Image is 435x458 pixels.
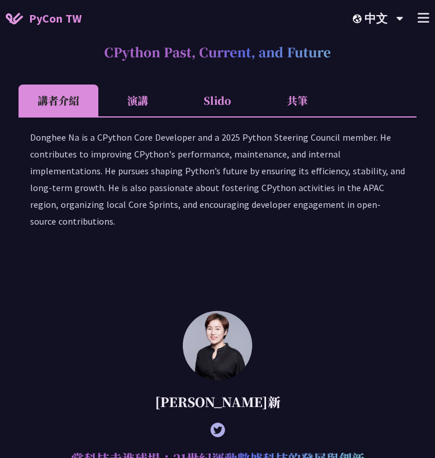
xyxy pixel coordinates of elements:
div: [PERSON_NAME]新 [19,386,416,417]
img: Home icon of PyCon TW 2025 [6,13,23,24]
img: 林滿新 [183,311,252,380]
li: 講者介紹 [19,85,98,116]
span: PyCon TW [29,10,82,27]
li: Slido [178,85,257,116]
li: 共筆 [257,85,337,116]
a: PyCon TW [6,4,82,33]
li: 演講 [98,85,178,116]
img: Locale Icon [353,14,364,23]
div: Donghee Na is a CPython Core Developer and a 2025 Python Steering Council member. He contributes ... [30,129,405,241]
h2: CPython Past, Current, and Future [19,36,416,67]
